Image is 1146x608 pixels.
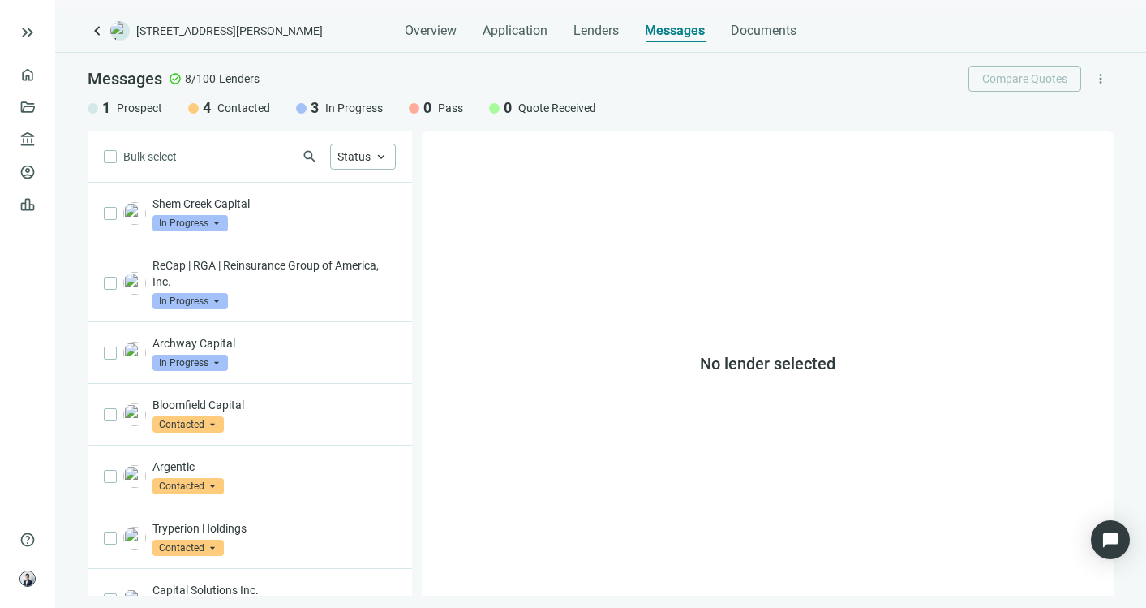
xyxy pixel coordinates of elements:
span: In Progress [325,100,383,116]
img: a66782bd-e828-413a-8d75-a3fa46026ad3 [123,202,146,225]
span: 0 [504,98,512,118]
span: help [19,532,36,548]
span: In Progress [152,355,228,371]
p: ReCap | RGA | Reinsurance Group of America, Inc. [152,257,396,290]
img: 551c5464-61c6-45c0-929c-7ab44fa3cd90 [123,403,146,426]
span: check_circle [169,72,182,85]
p: Shem Creek Capital [152,196,396,212]
span: Application [483,23,547,39]
span: more_vert [1093,71,1108,86]
span: 8/100 [185,71,216,87]
span: [STREET_ADDRESS][PERSON_NAME] [136,23,323,39]
a: keyboard_arrow_left [88,21,107,41]
span: account_balance [19,132,31,148]
p: Argentic [152,459,396,475]
span: Lenders [573,23,619,39]
img: c7652aa0-7a0e-4b45-9ad1-551f88ce4c3e [123,465,146,488]
p: Archway Capital [152,335,396,351]
span: 0 [423,98,431,118]
img: ecea4647-36fe-4e82-8aab-6937313b83ac [123,527,146,550]
span: Bulk select [123,148,177,166]
button: keyboard_double_arrow_right [18,23,37,42]
button: more_vert [1088,66,1114,92]
img: deal-logo [110,21,130,41]
div: Open Intercom Messenger [1091,520,1130,559]
span: Overview [405,23,457,39]
span: Messages [88,69,162,88]
div: No lender selected [422,131,1114,596]
img: 8f46ff4e-3980-47c9-8f89-c6462f6ea58f [123,272,146,295]
img: avatar [20,571,35,586]
span: 1 [102,98,110,118]
span: 3 [311,98,319,118]
img: 37bf931d-942b-4e44-99fb-0f8919a1c81a [123,342,146,364]
span: Contacted [152,540,224,556]
span: search [302,149,318,165]
span: Status [337,150,371,163]
span: Prospect [117,100,162,116]
span: Contacted [152,478,224,494]
p: Tryperion Holdings [152,520,396,537]
span: Contacted [152,416,224,433]
span: 4 [203,98,211,118]
span: Lenders [219,71,260,87]
p: Bloomfield Capital [152,397,396,413]
span: Quote Received [518,100,596,116]
span: Messages [645,23,705,38]
button: Compare Quotes [968,66,1081,92]
span: Documents [731,23,796,39]
span: In Progress [152,293,228,309]
span: Pass [438,100,463,116]
span: In Progress [152,215,228,231]
span: Contacted [217,100,270,116]
span: keyboard_arrow_up [374,149,388,164]
p: Capital Solutions Inc. [152,582,396,598]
